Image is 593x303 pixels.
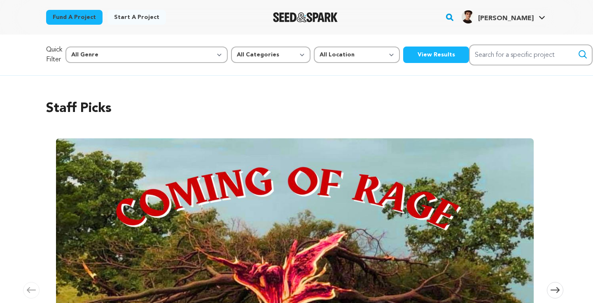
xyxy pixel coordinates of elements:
a: Fund a project [46,10,103,25]
a: Seed&Spark Homepage [273,12,338,22]
a: Jeremy C.'s Profile [460,9,547,23]
input: Search for a specific project [469,44,593,65]
div: Jeremy C.'s Profile [462,10,534,23]
img: Seed&Spark Logo Dark Mode [273,12,338,22]
img: 7ac5759f7ed93658.jpg [462,10,475,23]
p: Quick Filter [46,45,62,65]
button: View Results [403,47,469,63]
a: Start a project [107,10,166,25]
h2: Staff Picks [46,99,547,119]
span: Jeremy C.'s Profile [460,9,547,26]
span: [PERSON_NAME] [478,15,534,22]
